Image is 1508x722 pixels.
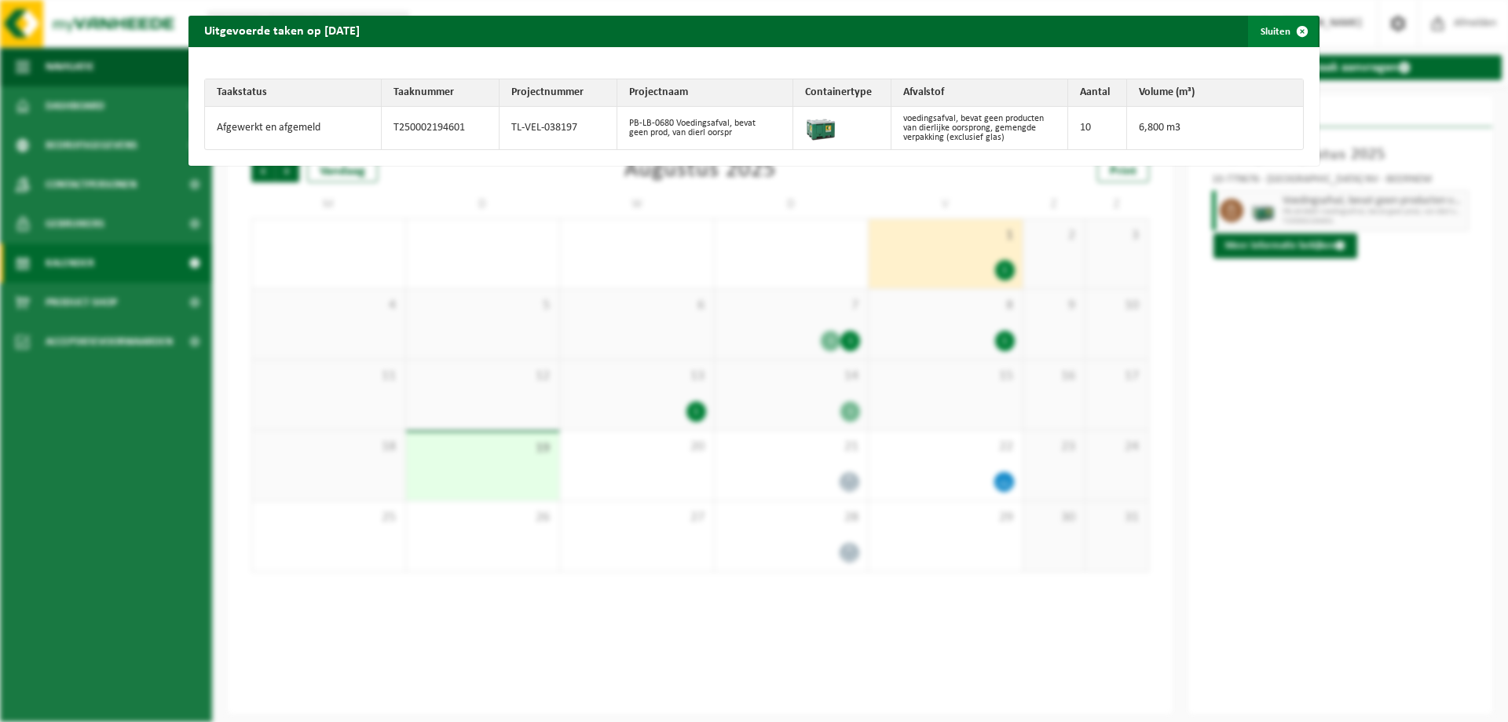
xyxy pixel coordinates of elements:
[1068,79,1127,107] th: Aantal
[188,16,375,46] h2: Uitgevoerde taken op [DATE]
[500,107,617,149] td: TL-VEL-038197
[891,79,1068,107] th: Afvalstof
[617,107,794,149] td: PB-LB-0680 Voedingsafval, bevat geen prod, van dierl oorspr
[1248,16,1318,47] button: Sluiten
[382,79,500,107] th: Taaknummer
[382,107,500,149] td: T250002194601
[805,111,836,142] img: PB-LB-0680-HPE-GN-01
[617,79,794,107] th: Projectnaam
[500,79,617,107] th: Projectnummer
[205,107,382,149] td: Afgewerkt en afgemeld
[891,107,1068,149] td: voedingsafval, bevat geen producten van dierlijke oorsprong, gemengde verpakking (exclusief glas)
[205,79,382,107] th: Taakstatus
[793,79,891,107] th: Containertype
[1127,79,1304,107] th: Volume (m³)
[1127,107,1304,149] td: 6,800 m3
[1068,107,1127,149] td: 10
